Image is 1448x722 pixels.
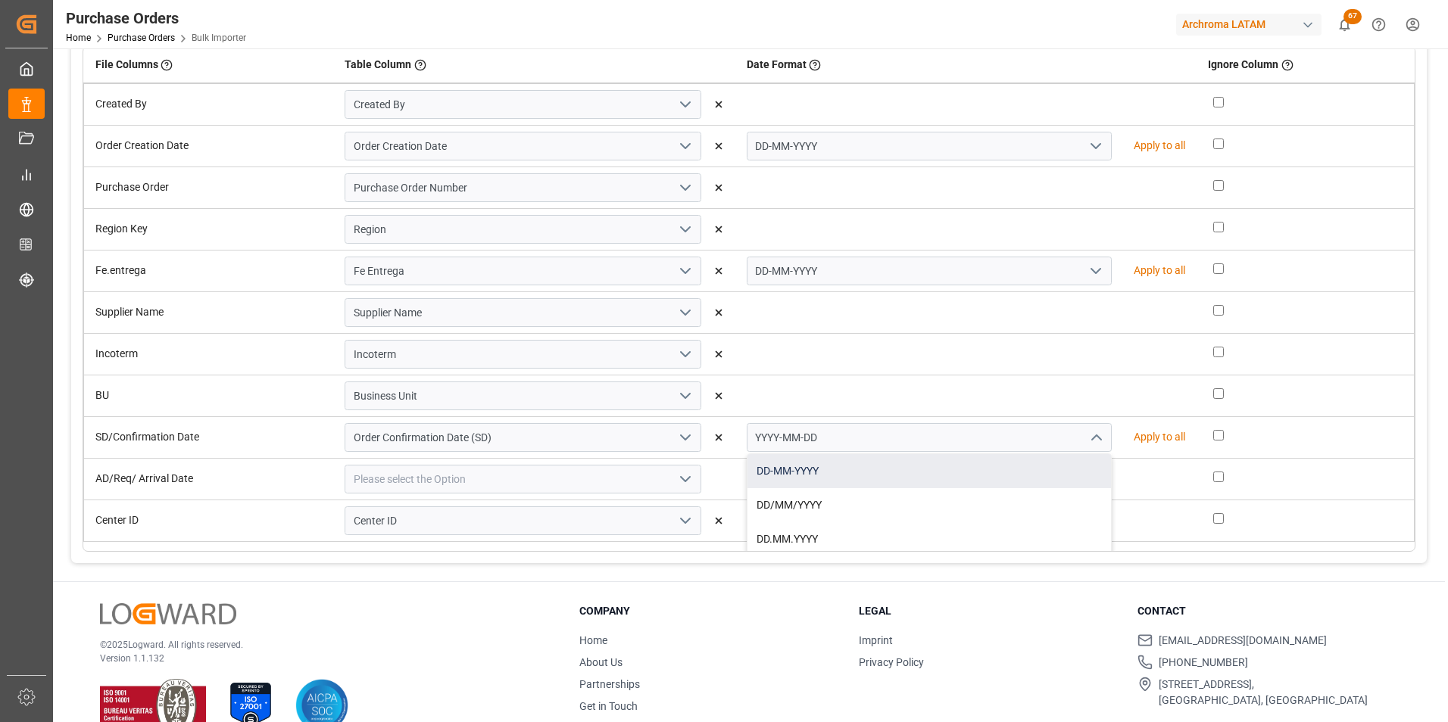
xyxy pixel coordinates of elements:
td: Center ID [84,499,334,541]
input: Please select the Option [345,257,701,285]
td: Purchase Order [84,166,334,208]
div: Archroma LATAM [1176,14,1322,36]
button: open menu [673,218,695,241]
button: open menu [673,176,695,200]
button: open menu [673,93,695,117]
button: open menu [673,260,695,283]
a: About Us [579,656,623,668]
img: Logward Logo [100,603,236,625]
button: open menu [673,468,695,491]
a: Get in Touch [579,700,638,712]
input: Please select the Option [345,506,701,535]
a: Home [579,634,607,646]
button: Archroma LATAM [1176,10,1328,39]
button: close menu [1084,426,1106,450]
td: Created By [84,83,334,126]
a: Partnerships [579,678,640,690]
div: DD.MM.YYYY [747,522,1111,556]
a: Home [66,33,91,43]
p: Apply to all [1134,263,1185,279]
p: Version 1.1.132 [100,652,541,665]
td: BU [84,375,334,416]
span: 67 [1343,9,1362,24]
input: Please select the Option [345,381,701,410]
td: Fe.entrega [84,250,334,291]
div: Ignore Column [1208,51,1403,78]
a: Imprint [859,634,893,646]
td: AD/Req/ Arrival Date [84,458,334,499]
input: Please select the Option [345,298,701,327]
a: Privacy Policy [859,656,924,668]
p: Apply to all [1134,429,1185,445]
h3: Company [579,603,840,619]
button: open menu [673,384,695,408]
span: [PHONE_NUMBER] [1159,655,1248,671]
div: Date Format [747,51,1185,78]
input: Please select the Option [345,90,701,119]
input: Please select the Option [345,173,701,202]
div: Purchase Orders [66,7,246,30]
button: open menu [673,301,695,325]
input: Please select the Option [345,132,701,160]
td: Supplier Name [84,291,334,333]
td: Order Creation Date [84,125,334,166]
button: open menu [1084,260,1106,283]
p: Apply to all [1134,138,1185,154]
div: File Columns [95,51,323,78]
h3: Legal [859,603,1119,619]
input: Select a Date Format [747,257,1112,285]
button: show 67 new notifications [1328,8,1362,42]
div: Table Column [345,51,724,78]
td: Region Key [84,208,334,250]
input: Please select the Option [345,215,701,244]
button: Help Center [1362,8,1396,42]
div: DD/MM/YYYY [747,488,1111,522]
button: open menu [673,426,695,450]
div: DD-MM-YYYY [747,454,1111,488]
input: Please select the Option [345,340,701,369]
span: [STREET_ADDRESS], [GEOGRAPHIC_DATA], [GEOGRAPHIC_DATA] [1159,677,1368,708]
a: Purchase Orders [108,33,175,43]
button: open menu [673,135,695,158]
p: © 2025 Logward. All rights reserved. [100,638,541,652]
button: open menu [673,509,695,533]
input: Select a Date Format [747,132,1112,160]
td: SD/Confirmation Date [84,416,334,458]
input: Please select the Option [345,423,701,452]
button: open menu [1084,135,1106,158]
span: [EMAIL_ADDRESS][DOMAIN_NAME] [1159,633,1327,649]
h3: Contact [1137,603,1398,619]
input: Please select the Option [345,465,701,493]
input: Select a Date Format [747,423,1112,452]
td: Incoterm [84,333,334,375]
button: open menu [673,343,695,366]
